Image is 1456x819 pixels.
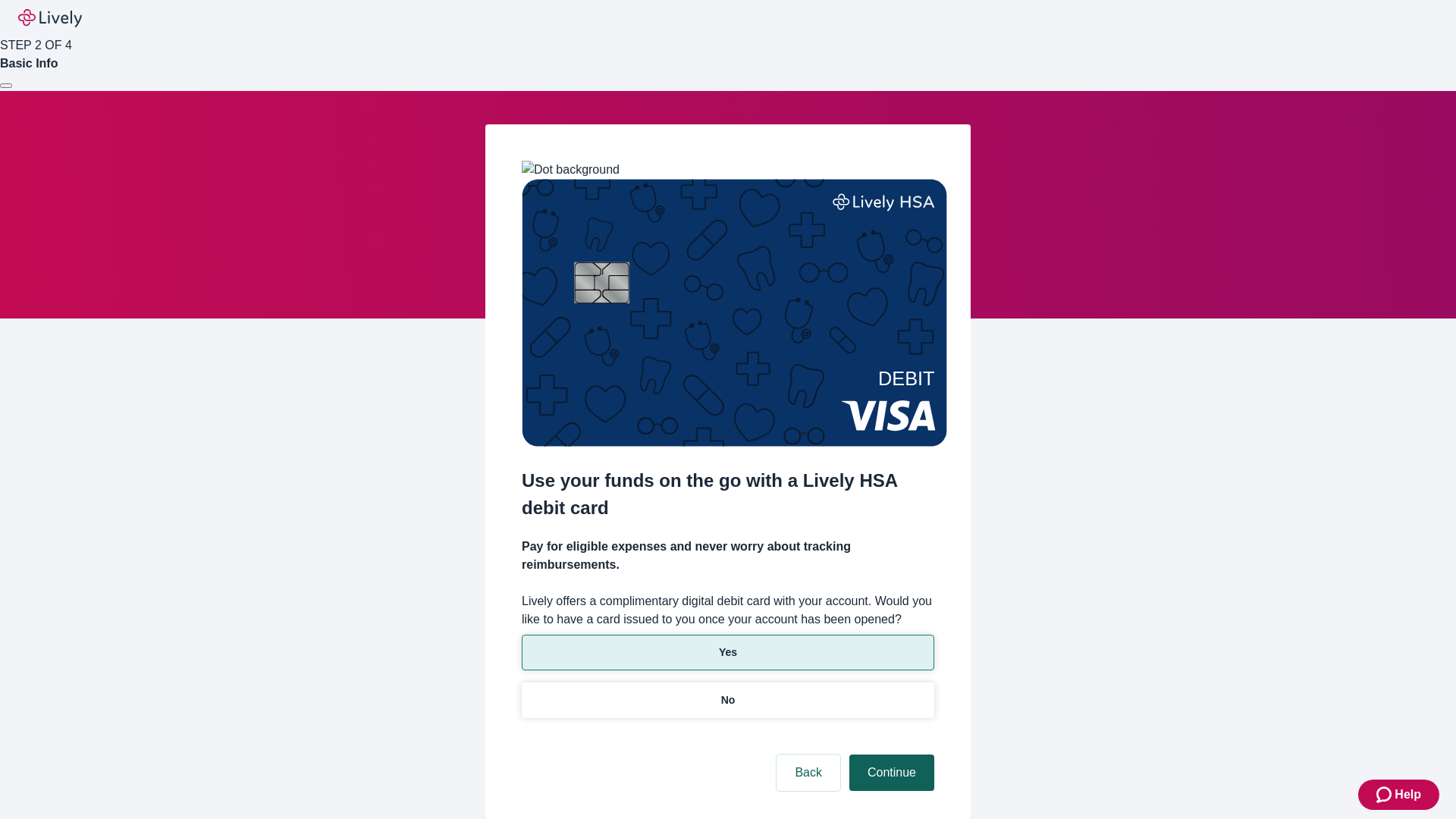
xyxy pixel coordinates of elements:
[1358,780,1439,810] button: Zendesk support iconHelp
[522,161,620,179] img: Dot background
[522,592,934,629] label: Lively offers a complimentary digital debit card with your account. Would you like to have a card...
[777,755,840,791] button: Back
[522,682,934,718] button: No
[18,9,82,27] img: Lively
[1376,786,1395,804] svg: Zendesk support icon
[1395,786,1421,804] span: Help
[849,755,934,791] button: Continue
[522,467,934,522] h2: Use your funds on the go with a Lively HSA debit card
[721,692,736,708] p: No
[522,538,934,574] h4: Pay for eligible expenses and never worry about tracking reimbursements.
[522,179,947,447] img: Debit card
[522,635,934,670] button: Yes
[719,645,737,661] p: Yes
